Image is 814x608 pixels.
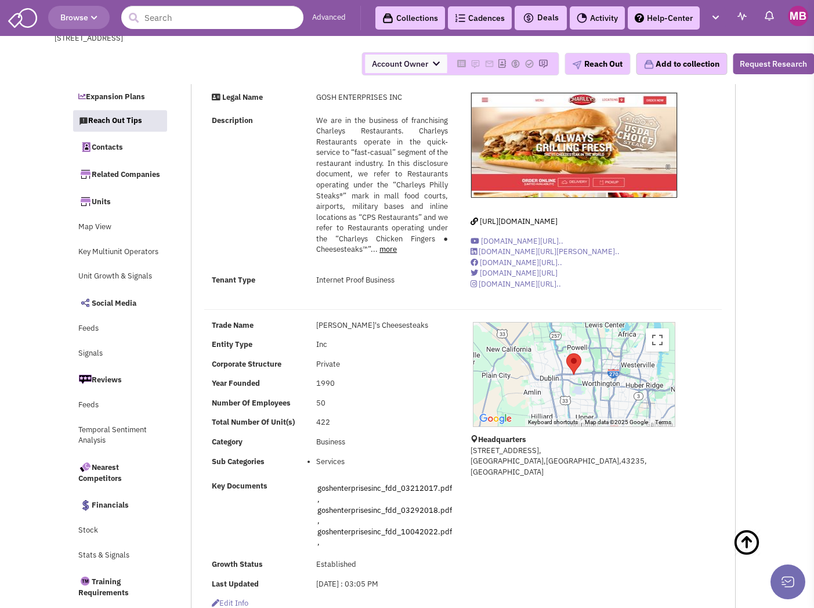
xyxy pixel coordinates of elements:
[636,53,727,75] button: Add to collection
[480,268,558,278] span: [DOMAIN_NAME][URL]
[448,6,512,30] a: Cadences
[212,275,255,285] strong: Tenant Type
[73,216,167,238] a: Map View
[60,12,97,23] span: Browse
[309,275,455,286] div: Internet Proof Business
[73,189,167,213] a: Units
[478,435,526,444] b: Headquarters
[317,505,452,526] a: goshenterprisesinc_fdd_03292018.pdf,
[733,517,791,592] a: Back To Top
[73,569,167,605] a: Training Requirements
[570,6,625,30] a: Activity
[55,33,357,44] div: [STREET_ADDRESS]
[48,6,110,29] button: Browse
[212,457,265,466] b: Sub Categories
[73,110,167,132] a: Reach Out Tips
[643,59,654,70] img: icon-collection-lavender.png
[73,135,167,159] a: Contacts
[635,13,644,23] img: help.png
[73,241,167,263] a: Key Multiunit Operators
[212,339,252,349] b: Entity Type
[471,279,561,289] a: [DOMAIN_NAME][URL]..
[317,527,452,548] a: goshenterprisesinc_fdd_10042022.pdf,
[484,59,494,68] img: Please add to your accounts
[471,247,620,256] a: [DOMAIN_NAME][URL][PERSON_NAME]..
[212,398,291,408] b: Number Of Employees
[317,483,452,504] a: goshenterprisesinc_fdd_03212017.pdf,
[471,216,558,226] a: [URL][DOMAIN_NAME]
[585,419,648,425] span: Map data ©2025 Google
[524,59,534,68] img: Please add to your accounts
[511,59,520,68] img: Please add to your accounts
[212,481,267,491] b: Key Documents
[471,93,677,198] img: GOSH ENTERPRISES INC
[471,236,563,246] a: [DOMAIN_NAME][URL]..
[476,411,515,426] img: Google
[528,418,578,426] button: Keyboard shortcuts
[471,59,480,68] img: Please add to your accounts
[628,6,700,30] a: Help-Center
[471,268,558,278] a: [DOMAIN_NAME][URL]
[222,92,263,102] strong: Legal Name
[655,419,671,425] a: Terms
[309,339,455,350] div: Inc
[309,417,455,428] div: 422
[73,266,167,288] a: Unit Growth & Signals
[519,10,562,26] button: Deals
[309,92,455,103] div: GOSH ENTERPRISES INC
[309,437,455,448] div: Business
[577,13,587,23] img: Activity.png
[73,493,167,517] a: Financials
[73,318,167,340] a: Feeds
[523,12,559,23] span: Deals
[562,349,586,379] div: GOSH ENTERPRISES INC
[73,520,167,542] a: Stock
[316,115,448,255] span: We are in the business of franchising Charleys Restaurants. Charleys Restaurants operate in the q...
[379,244,397,254] a: more
[309,378,455,389] div: 1990
[73,162,167,186] a: Related Companies
[121,6,303,29] input: Search
[73,291,167,315] a: Social Media
[646,328,669,352] button: Toggle fullscreen view
[312,12,346,23] a: Advanced
[365,55,447,73] span: Account Owner
[212,598,248,608] span: Edit info
[480,258,562,267] span: [DOMAIN_NAME][URL]..
[73,86,167,108] a: Expansion Plans
[471,446,678,478] p: [STREET_ADDRESS], [GEOGRAPHIC_DATA],[GEOGRAPHIC_DATA],43235,[GEOGRAPHIC_DATA]
[73,455,167,490] a: Nearest Competitors
[733,53,814,74] button: Request Research
[572,60,581,70] img: plane.png
[73,343,167,365] a: Signals
[73,395,167,417] a: Feeds
[382,13,393,24] img: icon-collection-lavender-black.svg
[8,6,37,28] img: SmartAdmin
[212,378,260,388] b: Year Founded
[212,579,259,589] b: Last Updated
[309,359,455,370] div: Private
[73,419,167,452] a: Temporal Sentiment Analysis
[309,579,455,590] div: [DATE] : 03:05 PM
[212,115,253,125] strong: Description
[309,398,455,409] div: 50
[538,59,548,68] img: Please add to your accounts
[212,417,295,427] b: Total Number Of Unit(s)
[212,359,281,369] b: Corporate Structure
[316,457,448,468] li: Services
[455,14,465,22] img: Cadences_logo.png
[309,320,455,331] div: [PERSON_NAME]'s Cheesesteaks
[375,6,445,30] a: Collections
[480,216,558,226] span: [URL][DOMAIN_NAME]
[73,367,167,392] a: Reviews
[212,437,243,447] b: Category
[788,6,808,26] a: Mitch Bowers
[479,247,620,256] span: [DOMAIN_NAME][URL][PERSON_NAME]..
[481,236,563,246] span: [DOMAIN_NAME][URL]..
[476,411,515,426] a: Open this area in Google Maps (opens a new window)
[309,559,455,570] div: Established
[212,320,254,330] b: Trade Name
[523,11,534,25] img: icon-deals.svg
[471,258,562,267] a: [DOMAIN_NAME][URL]..
[565,53,630,75] button: Reach Out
